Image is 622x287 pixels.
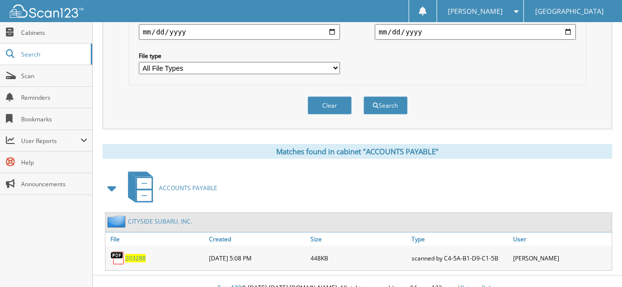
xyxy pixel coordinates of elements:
[573,240,622,287] iframe: Chat Widget
[139,24,340,40] input: start
[409,232,510,246] a: Type
[207,232,308,246] a: Created
[122,169,217,207] a: ACCOUNTS PAYABLE
[409,248,510,268] div: scanned by C4-5A-B1-D9-C1-5B
[308,232,409,246] a: Size
[103,144,612,159] div: Matches found in cabinet "ACCOUNTS PAYABLE"
[10,4,83,18] img: scan123-logo-white.svg
[207,248,308,268] div: [DATE] 5:08 PM
[21,158,87,167] span: Help
[448,8,503,14] span: [PERSON_NAME]
[21,180,87,188] span: Announcements
[308,248,409,268] div: 448KB
[363,96,408,115] button: Search
[21,115,87,123] span: Bookmarks
[21,72,87,80] span: Scan
[125,254,146,262] a: 203288
[159,184,217,192] span: ACCOUNTS PAYABLE
[511,232,612,246] a: User
[110,251,125,265] img: PDF.png
[535,8,604,14] span: [GEOGRAPHIC_DATA]
[21,137,80,145] span: User Reports
[139,52,340,60] label: File type
[21,50,86,58] span: Search
[511,248,612,268] div: [PERSON_NAME]
[21,93,87,102] span: Reminders
[107,215,128,228] img: folder2.png
[375,24,576,40] input: end
[21,29,87,37] span: Cabinets
[105,232,207,246] a: File
[308,96,352,115] button: Clear
[128,217,192,226] a: CITYSIDE SUBARU, INC.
